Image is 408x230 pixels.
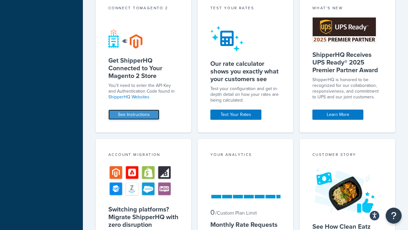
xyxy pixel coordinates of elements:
h5: Monthly Rate Requests [210,221,280,228]
p: ShipperHQ is honored to be recognized for our collaboration, responsiveness, and commitment to UP... [312,77,382,100]
button: Open Resource Center [386,208,402,224]
h5: ShipperHQ Receives UPS Ready® 2025 Premier Partner Award [312,51,382,74]
div: Account Migration [108,152,178,159]
div: What's New [312,5,382,12]
h5: Our rate calculator shows you exactly what your customers see [210,60,280,83]
a: Test Your Rates [210,110,261,120]
a: See Instructions [108,110,159,120]
img: connect-shq-magento-24cdf84b.svg [108,29,142,49]
div: Your Analytics [210,152,280,159]
p: You'll need to enter the API Key and Authentication Code found in [108,83,178,100]
div: Customer Story [312,152,382,159]
a: ShipperHQ Websites [108,94,149,100]
div: Test your rates [210,5,280,12]
h5: Switching platforms? Migrate ShipperHQ with zero disruption [108,205,178,228]
h5: Get ShipperHQ Connected to Your Magento 2 Store [108,57,178,80]
div: Connect to Magento 2 [108,5,178,12]
small: / Custom Plan Limit [215,209,257,217]
div: Test your configuration and get in-depth detail on how your rates are being calculated. [210,86,280,103]
a: Learn More [312,110,363,120]
span: 0 [210,207,215,218]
